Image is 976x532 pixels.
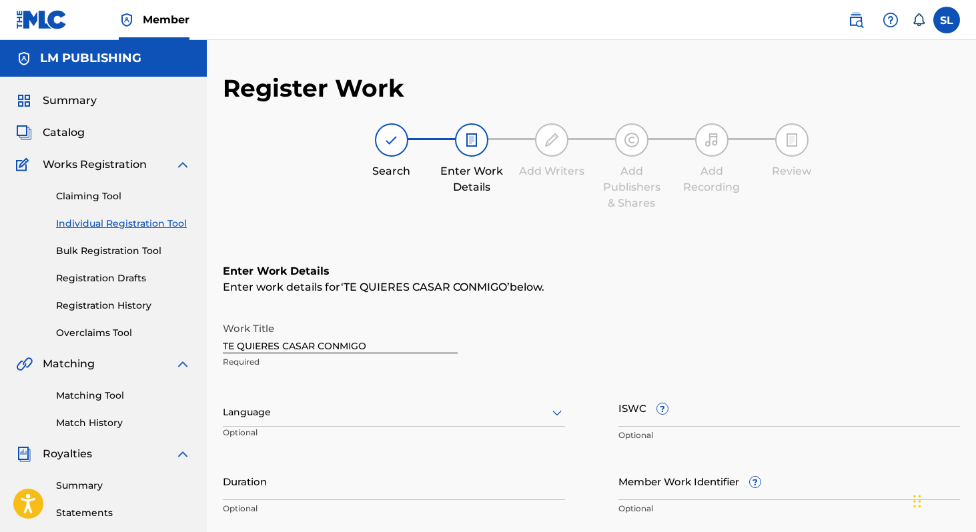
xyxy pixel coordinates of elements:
img: Catalog [16,125,32,141]
a: Overclaims Tool [56,326,191,340]
span: Member [143,12,189,27]
p: Optional [618,429,961,441]
img: search [848,12,864,28]
img: expand [175,446,191,462]
iframe: Resource Center [939,339,976,447]
p: Optional [223,427,331,449]
a: Statements [56,506,191,520]
img: help [883,12,899,28]
img: step indicator icon for Search [384,132,400,148]
span: Enter work details for [223,281,341,293]
span: Catalog [43,125,85,141]
img: Summary [16,93,32,109]
a: SummarySummary [16,93,97,109]
img: step indicator icon for Add Publishers & Shares [624,132,640,148]
div: Add Recording [678,163,745,195]
div: Help [877,7,904,33]
a: Claiming Tool [56,189,191,203]
span: Summary [43,93,97,109]
span: TE QUIERES CASAR CONMIGO [341,281,510,293]
img: expand [175,356,191,372]
span: Matching [43,356,95,372]
a: Registration Drafts [56,271,191,285]
p: Required [223,356,458,368]
div: Widget de chat [909,468,976,532]
h2: Register Work [223,73,404,103]
div: Search [358,163,425,179]
div: Review [759,163,825,179]
a: Matching Tool [56,389,191,403]
p: Optional [223,503,565,515]
p: Optional [618,503,961,515]
img: Matching [16,356,33,372]
a: Individual Registration Tool [56,217,191,231]
span: TE QUIERES CASAR CONMIGO [344,281,507,293]
img: step indicator icon for Add Recording [704,132,720,148]
span: ? [657,403,668,414]
h6: Enter Work Details [223,263,960,279]
div: Add Writers [518,163,585,179]
a: Summary [56,479,191,493]
img: Works Registration [16,157,33,173]
div: Notifications [912,13,925,27]
img: step indicator icon for Enter Work Details [464,132,480,148]
a: Bulk Registration Tool [56,244,191,258]
div: Add Publishers & Shares [598,163,665,211]
span: Works Registration [43,157,147,173]
span: below. [510,281,544,293]
a: CatalogCatalog [16,125,85,141]
span: ? [750,477,761,487]
div: Arrastrar [913,481,921,521]
a: Match History [56,416,191,430]
img: Royalties [16,446,32,462]
span: Royalties [43,446,92,462]
a: Registration History [56,299,191,313]
iframe: Chat Widget [909,468,976,532]
div: Enter Work Details [438,163,505,195]
img: MLC Logo [16,10,67,29]
img: step indicator icon for Review [784,132,800,148]
img: expand [175,157,191,173]
h5: LM PUBLISHING [40,51,141,66]
a: Public Search [843,7,869,33]
img: step indicator icon for Add Writers [544,132,560,148]
div: User Menu [933,7,960,33]
img: Top Rightsholder [119,12,135,28]
img: Accounts [16,51,32,67]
